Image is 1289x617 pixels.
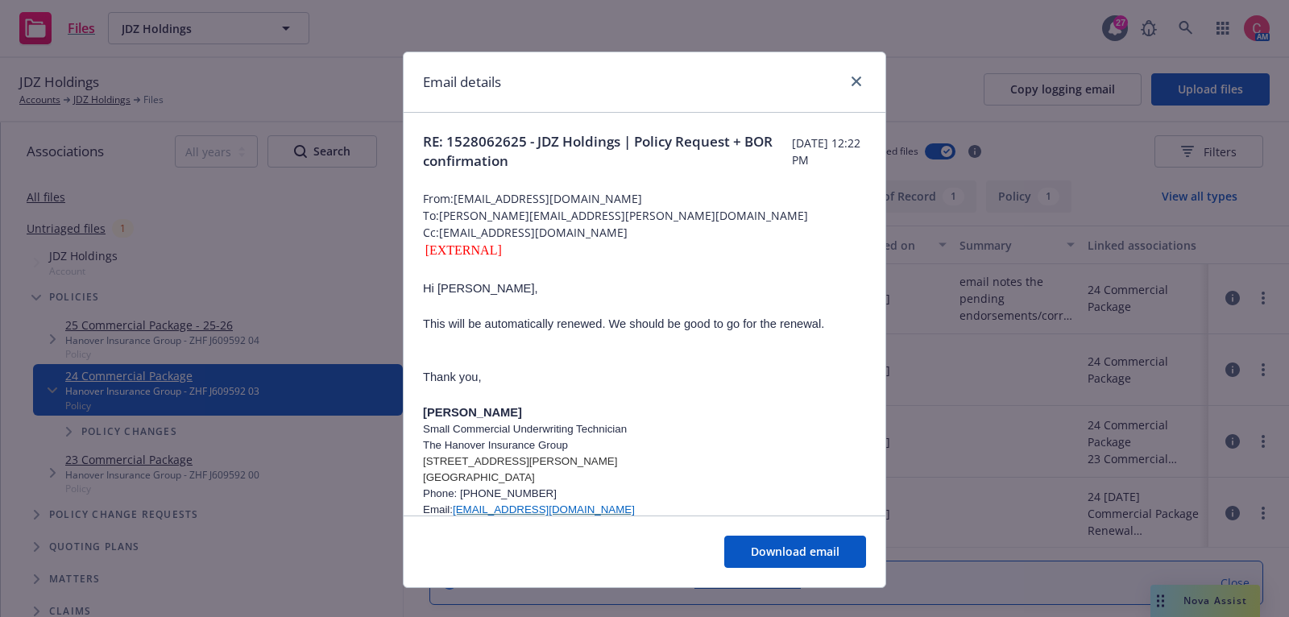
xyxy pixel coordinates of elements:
span: To: [PERSON_NAME][EMAIL_ADDRESS][PERSON_NAME][DOMAIN_NAME] [423,207,866,224]
span: From: [EMAIL_ADDRESS][DOMAIN_NAME] [423,190,866,207]
span: This will be automatically renewed. We should be good to go for the renewal. [423,317,824,330]
span: Download email [751,544,839,559]
span: [DATE] 12:22 PM [792,135,867,168]
span: Small Commercial Underwriting Technician [423,423,627,435]
div: [EXTERNAL] [423,241,866,260]
span: RE: 1528062625 - JDZ Holdings | Policy Request + BOR confirmation [423,132,792,171]
span: [STREET_ADDRESS][PERSON_NAME] [423,455,617,467]
span: [PERSON_NAME] [423,406,522,419]
span: Cc: [EMAIL_ADDRESS][DOMAIN_NAME] [423,224,866,241]
a: close [847,72,866,91]
span: Email: [423,503,453,516]
span: Phone: [PHONE_NUMBER] [423,487,557,499]
span: [GEOGRAPHIC_DATA] [423,471,535,483]
span: Hi [PERSON_NAME], [423,282,538,295]
h1: Email details [423,72,501,93]
span: Thank you, [423,371,482,383]
a: [EMAIL_ADDRESS][DOMAIN_NAME] [453,503,635,516]
button: Download email [724,536,866,568]
span: The Hanover Insurance Group [423,439,568,451]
